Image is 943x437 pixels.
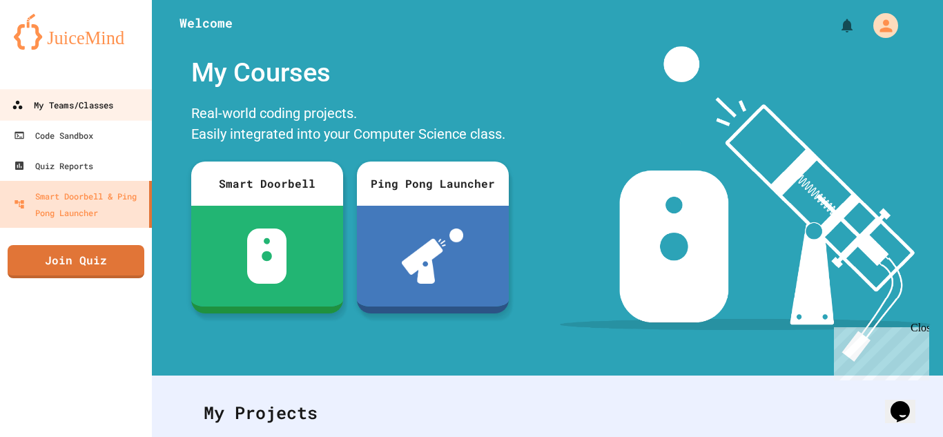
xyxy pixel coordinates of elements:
div: My Teams/Classes [12,97,113,114]
div: Smart Doorbell & Ping Pong Launcher [14,188,144,221]
div: My Courses [184,46,516,99]
div: Chat with us now!Close [6,6,95,88]
div: Real-world coding projects. Easily integrated into your Computer Science class. [184,99,516,151]
img: logo-orange.svg [14,14,138,50]
div: Ping Pong Launcher [357,162,509,206]
img: sdb-white.svg [247,229,286,284]
img: banner-image-my-projects.png [560,46,930,362]
iframe: chat widget [885,382,929,423]
div: Code Sandbox [14,127,93,144]
div: My Notifications [813,14,859,37]
iframe: chat widget [828,322,929,380]
div: Quiz Reports [14,157,93,174]
a: Join Quiz [8,245,144,278]
div: Smart Doorbell [191,162,343,206]
img: ppl-with-ball.png [402,229,463,284]
div: My Account [859,10,902,41]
